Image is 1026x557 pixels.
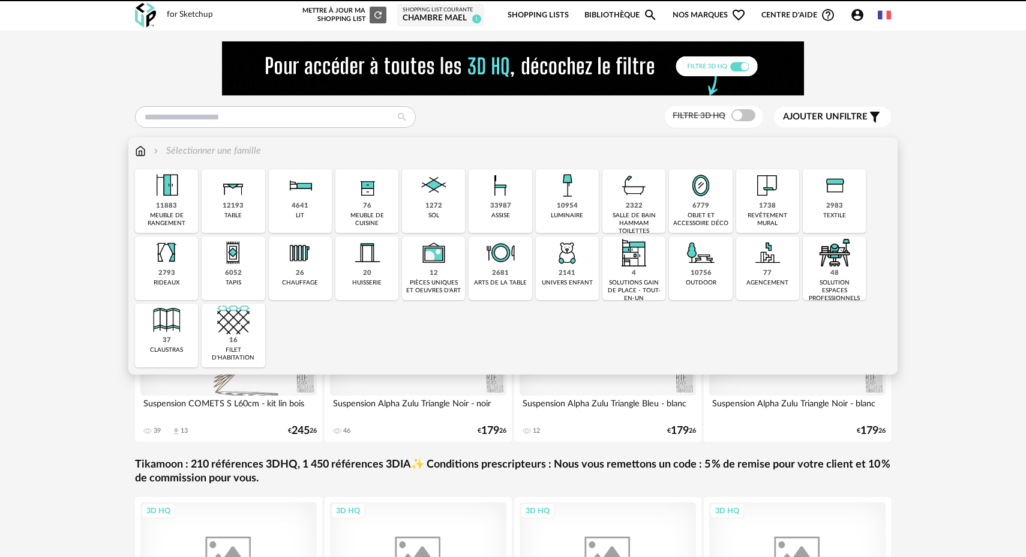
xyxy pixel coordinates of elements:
div: claustras [150,346,183,354]
div: 39 [154,427,161,435]
img: UniversEnfant.png [551,236,583,269]
span: Ajouter un [783,112,839,121]
div: 13 [181,427,188,435]
img: Luminaire.png [551,169,583,202]
div: textile [823,212,846,220]
div: 76 [363,202,371,211]
div: € 26 [288,427,317,435]
img: fr [878,8,891,22]
div: 37 [163,336,171,345]
div: meuble de cuisine [339,212,395,227]
div: 2681 [492,269,509,278]
div: € 26 [478,427,506,435]
div: 1272 [425,202,442,211]
span: Help Circle Outline icon [821,8,835,22]
div: 4 [632,269,636,278]
img: ToutEnUn.png [618,236,650,269]
span: Filter icon [868,110,882,124]
div: Suspension COMETS S L60cm - kit lin bois [140,396,317,420]
div: meuble de rangement [139,212,194,227]
img: Salle%20de%20bain.png [618,169,650,202]
div: Shopping List courante [403,7,479,14]
a: Shopping List courante chambre Mael 1 [403,7,479,24]
a: Shopping Lists [508,1,569,29]
div: 11883 [156,202,177,211]
span: 179 [860,427,878,435]
span: 179 [481,427,499,435]
div: agencement [746,279,788,287]
span: Heart Outline icon [731,8,746,22]
div: € 26 [857,427,886,435]
div: luminaire [551,212,583,220]
img: Miroir.png [685,169,717,202]
span: Nos marques [673,1,746,29]
div: 77 [763,269,772,278]
div: huisserie [352,279,382,287]
div: 3D HQ [141,503,176,519]
div: pièces uniques et oeuvres d'art [406,279,461,295]
img: FILTRE%20HQ%20NEW_V1%20(4).gif [222,41,804,95]
div: Suspension Alpha Zulu Triangle Bleu - blanc [520,396,696,420]
img: espace-de-travail.png [818,236,851,269]
span: 1 [472,14,481,23]
div: Suspension Alpha Zulu Triangle Noir - noir [330,396,506,420]
button: Ajouter unfiltre Filter icon [774,107,891,127]
div: 48 [830,269,839,278]
div: sol [428,212,439,220]
div: Sélectionner une famille [151,144,261,158]
img: Sol.png [418,169,450,202]
div: 16 [229,336,238,345]
span: Magnify icon [643,8,658,22]
img: Rangement.png [351,169,383,202]
span: Refresh icon [373,11,383,18]
div: assise [491,212,510,220]
a: BibliothèqueMagnify icon [584,1,658,29]
span: Download icon [172,427,181,436]
span: 179 [671,427,689,435]
div: 12 [533,427,540,435]
img: Meuble%20de%20rangement.png [151,169,183,202]
div: Suspension Alpha Zulu Triangle Noir - blanc [709,396,886,420]
img: Literie.png [284,169,316,202]
img: Table.png [217,169,250,202]
span: filtre [783,111,868,123]
div: solution espaces professionnels [806,279,862,303]
div: lit [296,212,304,220]
div: 2322 [626,202,643,211]
div: € 26 [667,427,696,435]
div: rideaux [154,279,179,287]
img: filet.png [217,304,250,336]
img: Rideaux.png [151,236,183,269]
img: Tapis.png [217,236,250,269]
div: for Sketchup [167,10,213,20]
img: Agencement.png [751,236,784,269]
img: Radiateur.png [284,236,316,269]
div: salle de bain hammam toilettes [606,212,662,235]
div: 33987 [490,202,511,211]
img: Papier%20peint.png [751,169,784,202]
div: outdoor [686,279,716,287]
div: objet et accessoire déco [673,212,728,227]
div: 6779 [692,202,709,211]
img: Cloison.png [151,304,183,336]
div: 26 [296,269,304,278]
div: 10756 [691,269,712,278]
img: svg+xml;base64,PHN2ZyB3aWR0aD0iMTYiIGhlaWdodD0iMTYiIHZpZXdCb3g9IjAgMCAxNiAxNiIgZmlsbD0ibm9uZSIgeG... [151,144,161,158]
span: Centre d'aideHelp Circle Outline icon [761,8,835,22]
div: 1738 [759,202,776,211]
img: Huiserie.png [351,236,383,269]
img: Outdoor.png [685,236,717,269]
div: 12193 [223,202,244,211]
div: 3D HQ [520,503,555,519]
div: 2983 [826,202,843,211]
img: UniqueOeuvre.png [418,236,450,269]
a: Tikamoon : 210 références 3DHQ, 1 450 références 3DIA✨ Conditions prescripteurs : Nous vous remet... [135,458,891,486]
img: Assise.png [484,169,517,202]
div: table [224,212,242,220]
div: univers enfant [542,279,593,287]
div: chambre Mael [403,13,479,24]
div: 10954 [557,202,578,211]
div: 46 [343,427,350,435]
img: Textile.png [818,169,851,202]
div: 3D HQ [710,503,745,519]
